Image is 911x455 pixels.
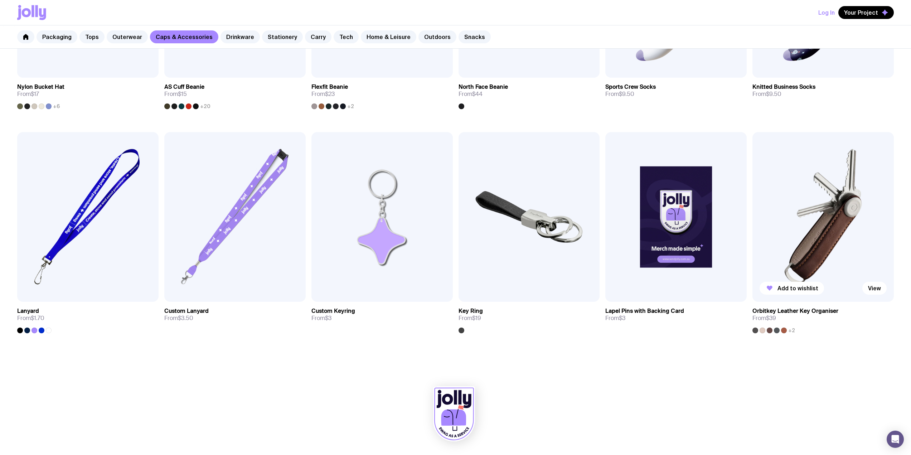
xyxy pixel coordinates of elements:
[844,9,878,16] span: Your Project
[53,103,60,109] span: +6
[752,83,815,91] h3: Knitted Business Socks
[818,6,835,19] button: Log In
[221,30,260,43] a: Drinkware
[311,83,348,91] h3: Flexfit Beanie
[325,314,331,322] span: $3
[752,302,894,333] a: Orbitkey Leather Key OrganiserFrom$39+2
[752,78,894,103] a: Knitted Business SocksFrom$9.50
[619,90,634,98] span: $9.50
[766,314,776,322] span: $39
[752,315,776,322] span: From
[605,78,747,103] a: Sports Crew SocksFrom$9.50
[459,302,600,333] a: Key RingFrom$19
[17,302,159,333] a: LanyardFrom$1.70
[361,30,416,43] a: Home & Leisure
[164,83,204,91] h3: AS Cuff Beanie
[459,30,491,43] a: Snacks
[311,308,355,315] h3: Custom Keyring
[164,91,187,98] span: From
[325,90,335,98] span: $23
[752,91,781,98] span: From
[31,90,39,98] span: $17
[777,285,818,292] span: Add to wishlist
[178,314,193,322] span: $3.50
[164,308,209,315] h3: Custom Lanyard
[107,30,148,43] a: Outerwear
[17,78,159,109] a: Nylon Bucket HatFrom$17+6
[334,30,359,43] a: Tech
[619,314,625,322] span: $3
[752,308,838,315] h3: Orbitkey Leather Key Organiser
[311,302,453,328] a: Custom KeyringFrom$3
[605,302,747,328] a: Lapel Pins with Backing CardFrom$3
[178,90,187,98] span: $15
[605,315,625,322] span: From
[31,314,44,322] span: $1.70
[311,78,453,109] a: Flexfit BeanieFrom$23+2
[200,103,210,109] span: +20
[605,91,634,98] span: From
[150,30,218,43] a: Caps & Accessories
[459,83,508,91] h3: North Face Beanie
[37,30,77,43] a: Packaging
[17,308,39,315] h3: Lanyard
[605,83,656,91] h3: Sports Crew Socks
[459,78,600,109] a: North Face BeanieFrom$44
[164,78,306,109] a: AS Cuff BeanieFrom$15+20
[164,315,193,322] span: From
[862,282,887,295] a: View
[459,308,483,315] h3: Key Ring
[459,315,481,322] span: From
[311,315,331,322] span: From
[605,308,684,315] h3: Lapel Pins with Backing Card
[17,83,64,91] h3: Nylon Bucket Hat
[164,302,306,328] a: Custom LanyardFrom$3.50
[347,103,354,109] span: +2
[418,30,456,43] a: Outdoors
[311,91,335,98] span: From
[17,315,44,322] span: From
[472,314,481,322] span: $19
[760,282,824,295] button: Add to wishlist
[887,431,904,448] div: Open Intercom Messenger
[472,90,483,98] span: $44
[459,91,483,98] span: From
[766,90,781,98] span: $9.50
[17,91,39,98] span: From
[262,30,303,43] a: Stationery
[79,30,105,43] a: Tops
[305,30,331,43] a: Carry
[838,6,894,19] button: Your Project
[788,328,795,333] span: +2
